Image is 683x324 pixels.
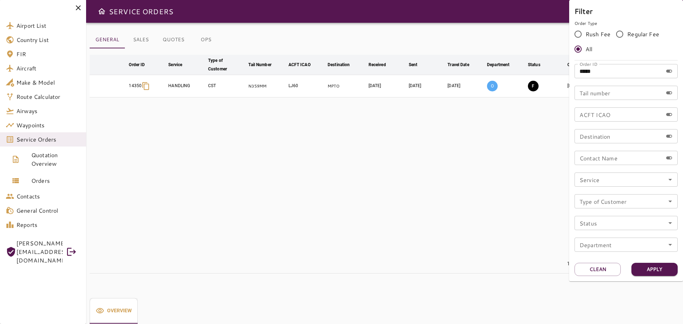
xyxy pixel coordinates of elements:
[575,5,678,17] h6: Filter
[575,263,621,276] button: Clean
[627,30,659,38] span: Regular Fee
[586,30,610,38] span: Rush Fee
[579,61,597,67] label: Order ID
[631,263,678,276] button: Apply
[665,175,675,185] button: Open
[665,196,675,206] button: Open
[665,240,675,250] button: Open
[575,20,678,27] p: Order Type
[665,218,675,228] button: Open
[575,27,678,57] div: rushFeeOrder
[586,45,592,53] span: All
